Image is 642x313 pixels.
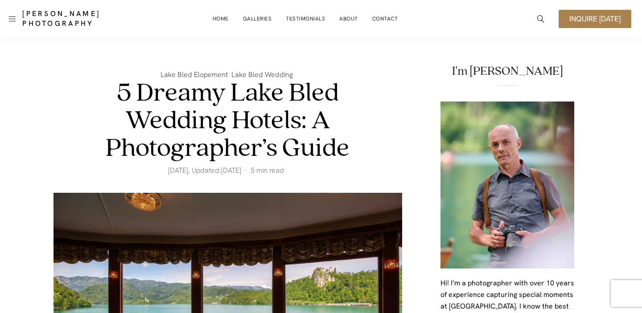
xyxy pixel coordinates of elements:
[559,10,631,28] a: Inquire [DATE]
[440,65,574,77] h2: I'm [PERSON_NAME]
[168,166,247,175] span: , Updated:
[230,69,295,80] a: Lake Bled Wedding
[213,10,229,28] a: Home
[243,10,272,28] a: Galleries
[569,15,621,23] span: Inquire [DATE]
[251,166,284,175] span: 5 min read
[221,166,241,175] time: [DATE]
[286,10,325,28] a: Testimonials
[22,9,127,28] a: [PERSON_NAME] Photography
[339,10,358,28] a: About
[160,69,230,80] a: Lake Bled Elopement
[89,80,366,163] h1: 5 Dreamy Lake Bled Wedding Hotels: A Photographer’s Guide
[168,166,188,175] time: [DATE]
[533,11,549,27] a: icon-magnifying-glass34
[372,10,398,28] a: Contact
